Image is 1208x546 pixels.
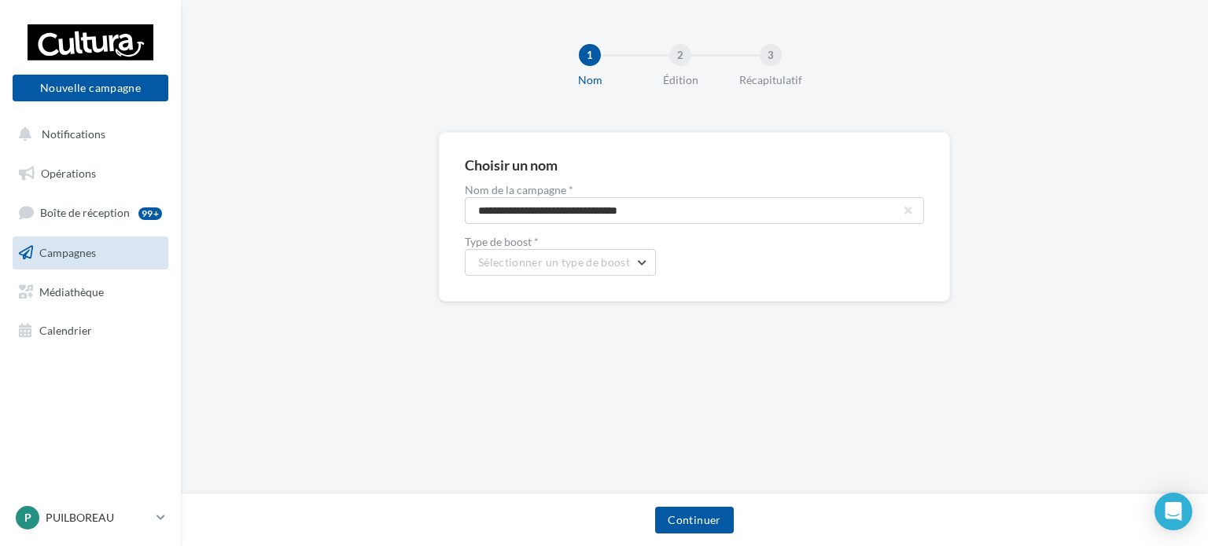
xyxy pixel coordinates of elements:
div: 1 [579,44,601,66]
button: Nouvelle campagne [13,75,168,101]
label: Type de boost * [465,236,924,247]
button: Notifications [9,118,165,151]
span: Campagnes [39,246,96,259]
div: Open Intercom Messenger [1155,493,1192,530]
div: 99+ [138,207,162,220]
span: Opérations [41,167,96,180]
span: Calendrier [39,324,92,337]
div: 3 [760,44,782,66]
div: Nom [540,72,640,88]
span: Notifications [42,127,105,141]
button: Sélectionner un type de boost [465,249,656,276]
div: Édition [630,72,731,88]
span: Sélectionner un type de boost [478,255,630,269]
span: Boîte de réception [40,206,130,219]
a: Opérations [9,157,171,190]
div: Récapitulatif [720,72,821,88]
span: Médiathèque [39,284,104,298]
p: PUILBOREAU [46,510,150,526]
a: Calendrier [9,314,171,347]
span: P [24,510,31,526]
a: Boîte de réception99+ [9,196,171,229]
div: Choisir un nom [465,158,924,172]
div: 2 [669,44,691,66]
a: P PUILBOREAU [13,503,168,533]
button: Continuer [655,507,733,533]
label: Nom de la campagne * [465,185,924,196]
a: Campagnes [9,236,171,269]
a: Médiathèque [9,276,171,309]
